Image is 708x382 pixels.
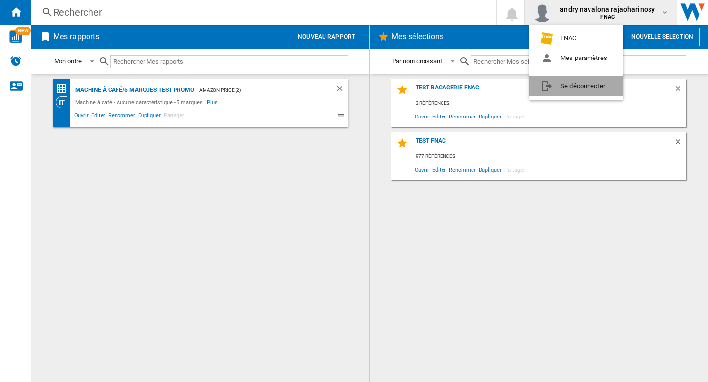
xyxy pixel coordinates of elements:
[529,76,623,96] button: Se déconnecter
[529,48,623,68] button: Mes paramètres
[529,29,623,48] button: FNAC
